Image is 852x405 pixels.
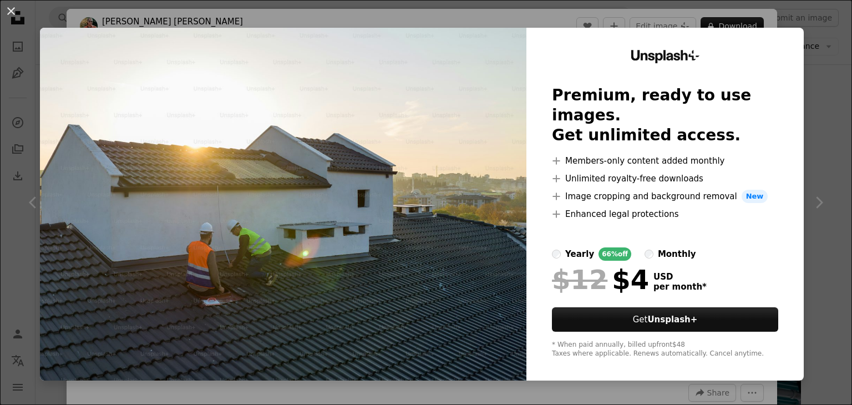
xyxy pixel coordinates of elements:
li: Enhanced legal protections [552,207,778,221]
span: New [742,190,768,203]
h2: Premium, ready to use images. Get unlimited access. [552,85,778,145]
li: Unlimited royalty-free downloads [552,172,778,185]
button: GetUnsplash+ [552,307,778,332]
div: $4 [552,265,649,294]
input: yearly66%off [552,250,561,259]
span: $12 [552,265,607,294]
li: Image cropping and background removal [552,190,778,203]
span: per month * [653,282,707,292]
span: USD [653,272,707,282]
div: yearly [565,247,594,261]
div: * When paid annually, billed upfront $48 Taxes where applicable. Renews automatically. Cancel any... [552,341,778,358]
li: Members-only content added monthly [552,154,778,168]
div: 66% off [599,247,631,261]
strong: Unsplash+ [647,315,697,325]
div: monthly [658,247,696,261]
input: monthly [645,250,653,259]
